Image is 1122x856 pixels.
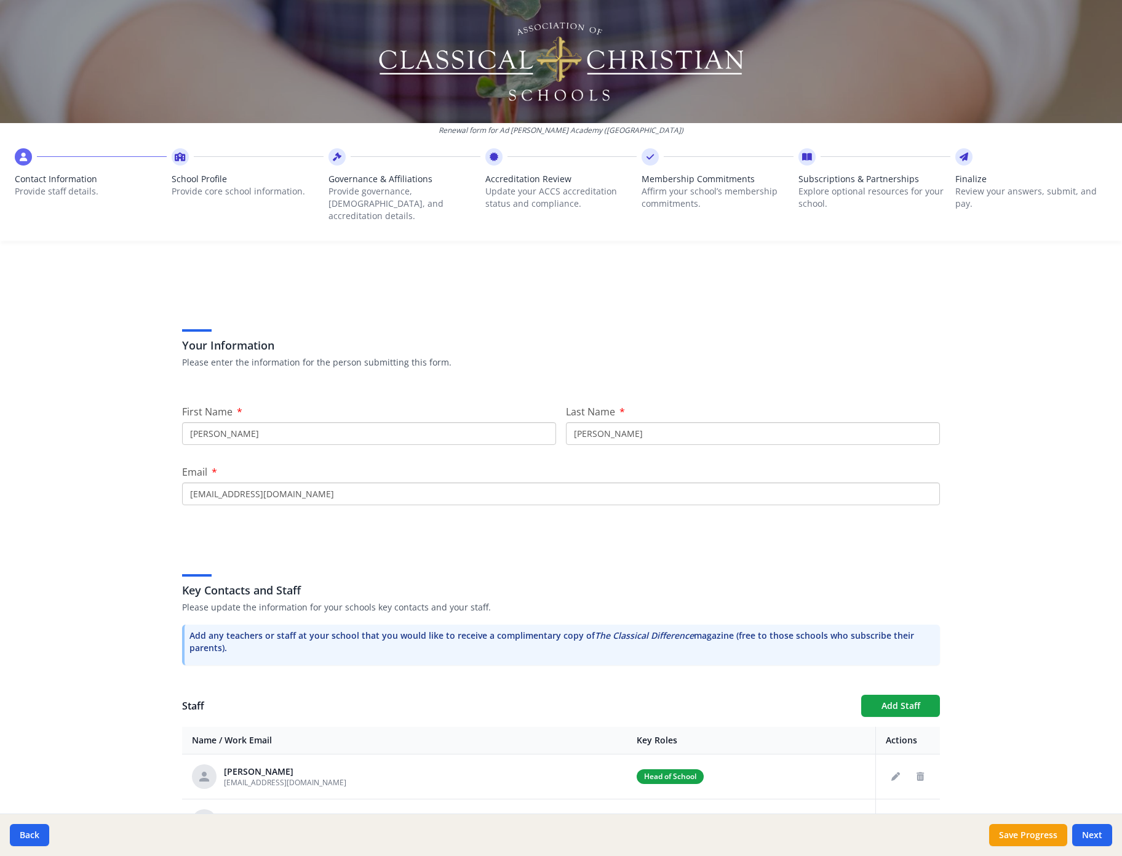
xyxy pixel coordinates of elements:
[861,695,940,717] button: Add Staff
[989,824,1067,846] button: Save Progress
[1072,824,1112,846] button: Next
[15,185,167,198] p: Provide staff details.
[224,777,346,788] span: [EMAIL_ADDRESS][DOMAIN_NAME]
[798,173,950,185] span: Subscriptions & Partnerships
[886,767,905,786] button: Edit staff
[172,185,324,198] p: Provide core school information.
[886,812,905,831] button: Edit staff
[15,173,167,185] span: Contact Information
[328,185,480,222] p: Provide governance, [DEMOGRAPHIC_DATA], and accreditation details.
[182,727,627,754] th: Name / Work Email
[485,185,637,210] p: Update your ACCS accreditation status and compliance.
[10,824,49,846] button: Back
[642,173,794,185] span: Membership Commitments
[798,185,950,210] p: Explore optional resources for your school.
[172,173,324,185] span: School Profile
[955,173,1107,185] span: Finalize
[876,727,941,754] th: Actions
[637,769,704,784] span: Head of School
[910,812,930,831] button: Delete staff
[377,18,746,105] img: Logo
[955,185,1107,210] p: Review your answers, submit, and pay.
[182,465,207,479] span: Email
[182,582,940,599] h3: Key Contacts and Staff
[182,698,851,713] h1: Staff
[595,630,694,641] i: The Classical Difference
[642,185,794,210] p: Affirm your school’s membership commitments.
[182,356,940,369] p: Please enter the information for the person submitting this form.
[627,727,875,754] th: Key Roles
[224,766,346,778] div: [PERSON_NAME]
[182,337,940,354] h3: Your Information
[182,405,233,418] span: First Name
[910,767,930,786] button: Delete staff
[189,630,935,654] p: Add any teachers or staff at your school that you would like to receive a complimentary copy of m...
[182,601,940,614] p: Please update the information for your schools key contacts and your staff.
[328,173,480,185] span: Governance & Affiliations
[485,173,637,185] span: Accreditation Review
[224,810,346,823] div: [PERSON_NAME]
[566,405,615,418] span: Last Name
